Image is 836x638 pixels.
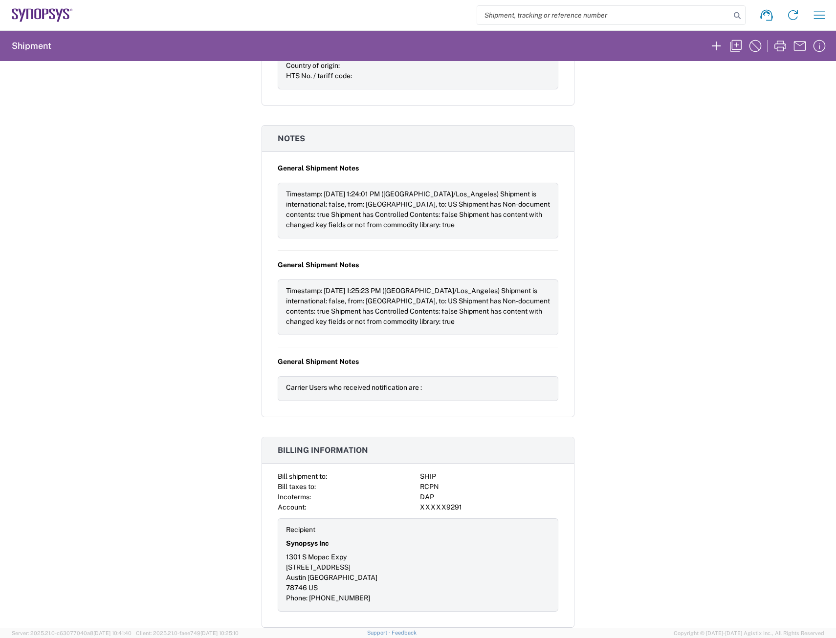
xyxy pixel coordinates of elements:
[278,163,359,173] span: General Shipment Notes
[12,40,51,52] h2: Shipment
[286,573,416,583] div: Austin [GEOGRAPHIC_DATA]
[278,134,305,143] span: Notes
[12,630,132,636] span: Server: 2025.21.0-c63077040a8
[420,502,558,512] div: XXXXX9291
[278,503,306,511] span: Account:
[286,526,315,533] span: Recipient
[674,629,824,638] span: Copyright © [DATE]-[DATE] Agistix Inc., All Rights Reserved
[286,583,416,593] div: 78746 US
[278,483,316,490] span: Bill taxes to:
[278,357,359,367] span: General Shipment Notes
[392,630,417,636] a: Feedback
[278,260,359,270] span: General Shipment Notes
[136,630,239,636] span: Client: 2025.21.0-faee749
[200,630,239,636] span: [DATE] 10:25:10
[477,6,730,24] input: Shipment, tracking or reference number
[420,482,558,492] div: RCPN
[286,72,352,80] span: HTS No. / tariff code:
[278,472,327,480] span: Bill shipment to:
[286,383,550,393] div: Carrier Users who received notification are :
[286,62,340,69] span: Country of origin:
[420,471,558,482] div: SHIP
[367,630,392,636] a: Support
[93,630,132,636] span: [DATE] 10:41:40
[278,493,311,501] span: Incoterms:
[286,538,329,549] span: Synopsys Inc
[420,492,558,502] div: DAP
[286,552,416,562] div: 1301 S Mopac Expy
[286,593,416,603] div: Phone: [PHONE_NUMBER]
[286,562,416,573] div: [STREET_ADDRESS]
[278,446,368,455] span: Billing information
[286,189,550,230] div: Timestamp: [DATE] 1:24:01 PM ([GEOGRAPHIC_DATA]/Los_Angeles) Shipment is international: false, fr...
[286,286,550,327] div: Timestamp: [DATE] 1:25:23 PM ([GEOGRAPHIC_DATA]/Los_Angeles) Shipment is international: false, fr...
